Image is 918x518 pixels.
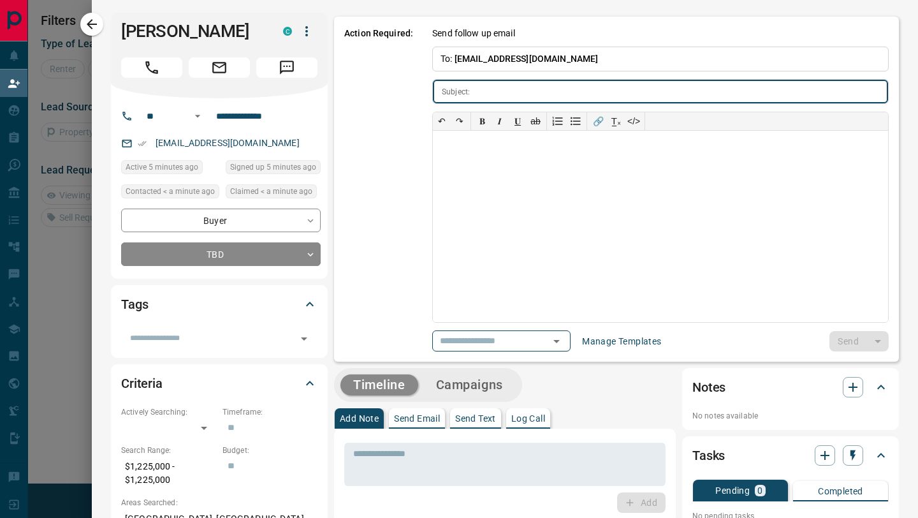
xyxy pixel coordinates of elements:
div: condos.ca [283,27,292,36]
svg: Email Verified [138,139,147,148]
button: ↶ [433,112,451,130]
p: Budget: [222,445,317,456]
div: Criteria [121,368,317,399]
div: Thu Sep 11 2025 [121,184,219,202]
div: TBD [121,242,321,266]
button: Timeline [340,374,418,396]
p: 0 [757,486,762,495]
p: Areas Searched: [121,497,317,508]
button: 𝐔 [509,112,527,130]
p: Send Email [394,414,440,423]
div: Thu Sep 11 2025 [121,160,219,178]
p: $1,225,000 - $1,225,000 [121,456,216,491]
span: Signed up 5 minutes ago [230,161,316,174]
p: To: [432,47,889,71]
p: Actively Searching: [121,406,216,418]
p: Add Note [340,414,379,423]
button: Numbered list [549,112,567,130]
span: Claimed < a minute ago [230,185,312,198]
div: Tasks [692,440,889,471]
p: Timeframe: [222,406,317,418]
h2: Tasks [692,445,725,466]
p: No notes available [692,410,889,422]
div: Tags [121,289,317,320]
button: Open [295,330,313,348]
div: Thu Sep 11 2025 [226,184,321,202]
a: [EMAIL_ADDRESS][DOMAIN_NAME] [156,138,300,148]
span: [EMAIL_ADDRESS][DOMAIN_NAME] [455,54,599,64]
p: Log Call [511,414,545,423]
button: </> [625,112,643,130]
span: 𝐔 [514,116,521,126]
div: Notes [692,372,889,403]
h1: [PERSON_NAME] [121,21,264,41]
span: Message [256,57,317,78]
button: ab [527,112,544,130]
button: 𝑰 [491,112,509,130]
div: Buyer [121,209,321,232]
div: split button [829,331,889,352]
span: Contacted < a minute ago [126,185,215,198]
div: Thu Sep 11 2025 [226,160,321,178]
p: Subject: [442,86,470,98]
p: Action Required: [344,27,413,352]
button: Bullet list [567,112,585,130]
h2: Tags [121,294,148,314]
button: 🔗 [589,112,607,130]
h2: Notes [692,377,725,397]
button: Manage Templates [574,331,669,352]
p: Search Range: [121,445,216,456]
p: Pending [715,486,750,495]
p: Send follow up email [432,27,515,40]
span: Email [189,57,250,78]
button: Open [548,332,565,350]
span: Active 5 minutes ago [126,161,198,174]
p: Completed [818,487,863,496]
s: ab [530,116,541,126]
button: T̲ₓ [607,112,625,130]
p: Send Text [455,414,496,423]
button: Campaigns [423,374,516,396]
button: Open [190,108,205,124]
button: ↷ [451,112,469,130]
h2: Criteria [121,373,163,394]
button: 𝐁 [473,112,491,130]
span: Call [121,57,182,78]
